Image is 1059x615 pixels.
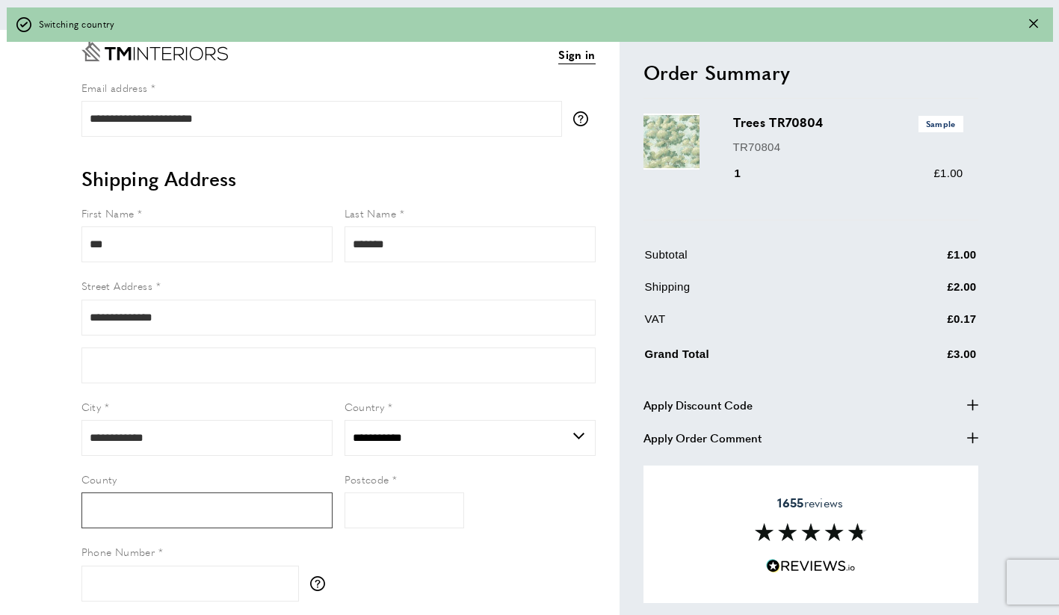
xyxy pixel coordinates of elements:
span: First Name [81,205,135,220]
span: £1.00 [933,167,963,179]
td: £0.17 [874,310,977,339]
a: Sign in [558,46,595,64]
span: Switching country [39,17,115,31]
button: More information [573,111,596,126]
span: County [81,472,117,486]
h3: Trees TR70804 [733,114,963,132]
img: Trees TR70804 [643,114,700,170]
span: Country [345,399,385,414]
td: Grand Total [645,342,872,374]
span: Last Name [345,205,397,220]
span: City [81,399,102,414]
img: Reviews section [755,523,867,541]
span: Sample [918,116,963,132]
td: £3.00 [874,342,977,374]
span: Apply Discount Code [643,396,753,414]
img: Reviews.io 5 stars [766,559,856,573]
td: Shipping [645,278,872,307]
h2: Order Summary [643,59,978,86]
td: £1.00 [874,246,977,275]
h2: Shipping Address [81,165,596,192]
span: Email address [81,80,148,95]
strong: 1655 [777,494,803,511]
span: Street Address [81,278,153,293]
td: VAT [645,310,872,339]
p: TR70804 [733,138,963,156]
div: off [7,7,1053,42]
span: reviews [777,495,843,510]
button: More information [310,576,333,591]
div: Close message [1029,17,1038,31]
span: Apply Order Comment [643,429,762,447]
div: 1 [733,164,762,182]
span: Postcode [345,472,389,486]
span: Phone Number [81,544,155,559]
td: Subtotal [645,246,872,275]
td: £2.00 [874,278,977,307]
